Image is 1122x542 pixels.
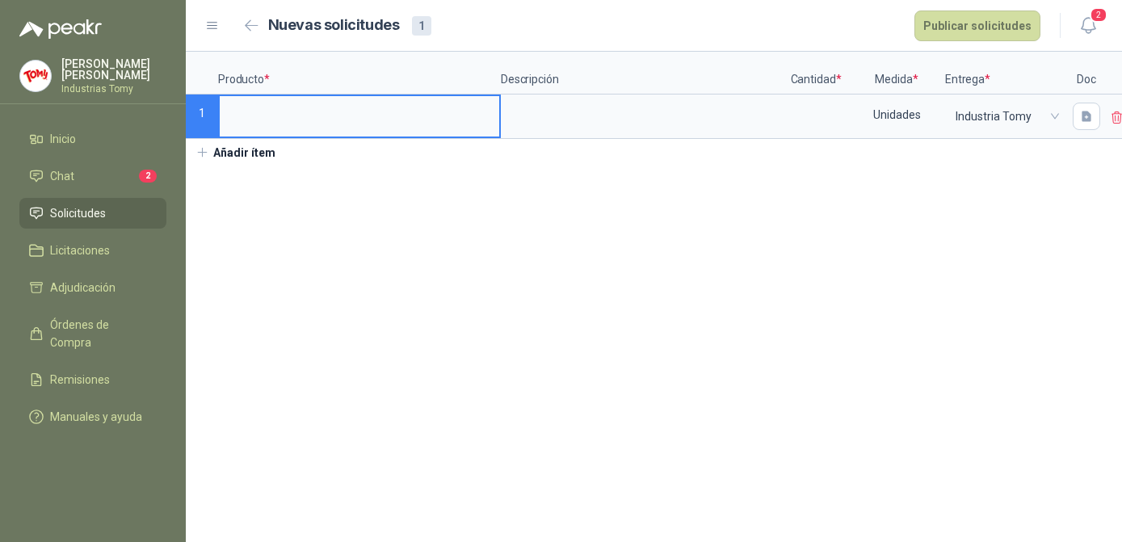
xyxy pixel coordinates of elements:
p: Cantidad [784,52,848,95]
p: Entrega [945,52,1066,95]
p: Doc [1066,52,1107,95]
span: Inicio [50,130,76,148]
a: Manuales y ayuda [19,401,166,432]
img: Logo peakr [19,19,102,39]
span: 2 [139,170,157,183]
span: Adjudicación [50,279,116,296]
a: Órdenes de Compra [19,309,166,358]
a: Remisiones [19,364,166,395]
h2: Nuevas solicitudes [268,14,400,37]
div: Unidades [850,96,943,133]
p: Industrias Tomy [61,84,166,94]
p: Producto [218,52,501,95]
p: [PERSON_NAME] [PERSON_NAME] [61,58,166,81]
span: 2 [1090,7,1107,23]
a: Inicio [19,124,166,154]
img: Company Logo [20,61,51,91]
span: Licitaciones [50,242,110,259]
span: Industria Tomy [956,104,1056,128]
p: 1 [186,95,218,139]
a: Chat2 [19,161,166,191]
span: Solicitudes [50,204,106,222]
a: Solicitudes [19,198,166,229]
button: Publicar solicitudes [914,11,1040,41]
p: Descripción [501,52,784,95]
a: Licitaciones [19,235,166,266]
a: Adjudicación [19,272,166,303]
button: 2 [1074,11,1103,40]
div: 1 [412,16,431,36]
span: Manuales y ayuda [50,408,142,426]
p: Medida [848,52,945,95]
button: Añadir ítem [186,139,285,166]
span: Remisiones [50,371,110,389]
span: Chat [50,167,74,185]
span: Órdenes de Compra [50,316,151,351]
